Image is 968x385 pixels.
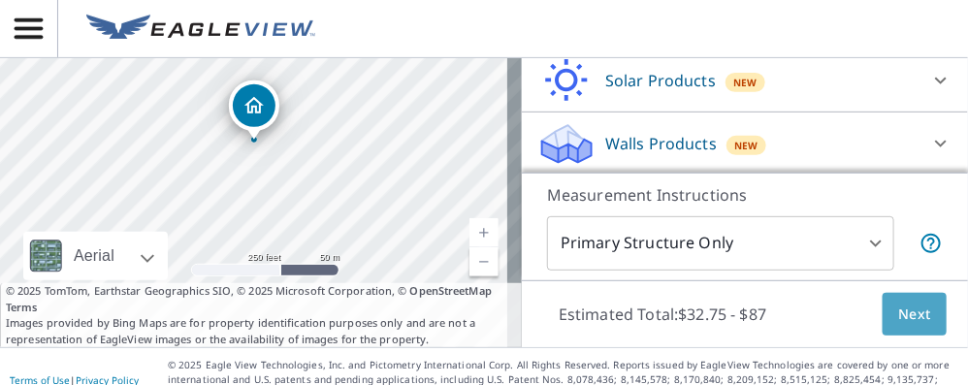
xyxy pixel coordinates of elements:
span: © 2025 TomTom, Earthstar Geographics SIO, © 2025 Microsoft Corporation, © [6,283,516,315]
p: Measurement Instructions [547,183,943,207]
a: Current Level 17, Zoom In [469,218,499,247]
div: Dropped pin, building 1, Residential property, 2223 E 58th St Minneapolis, MN 55417 [229,80,279,141]
a: Terms [6,300,38,314]
span: Your report will include only the primary structure on the property. For example, a detached gara... [920,232,943,255]
img: EV Logo [86,15,315,44]
div: Primary Structure Only [547,216,894,271]
a: Current Level 17, Zoom Out [469,247,499,276]
span: New [734,138,758,153]
a: EV Logo [75,3,327,55]
div: Walls ProductsNew [537,120,952,167]
button: Next [883,293,947,337]
div: Aerial [68,232,120,280]
div: Aerial [23,232,168,280]
p: Estimated Total: $32.75 - $87 [543,293,782,336]
div: Solar ProductsNew [537,57,952,104]
a: OpenStreetMap [410,283,492,298]
p: Walls Products [605,132,717,155]
span: Next [898,303,931,327]
p: Solar Products [605,69,716,92]
span: New [733,75,758,90]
